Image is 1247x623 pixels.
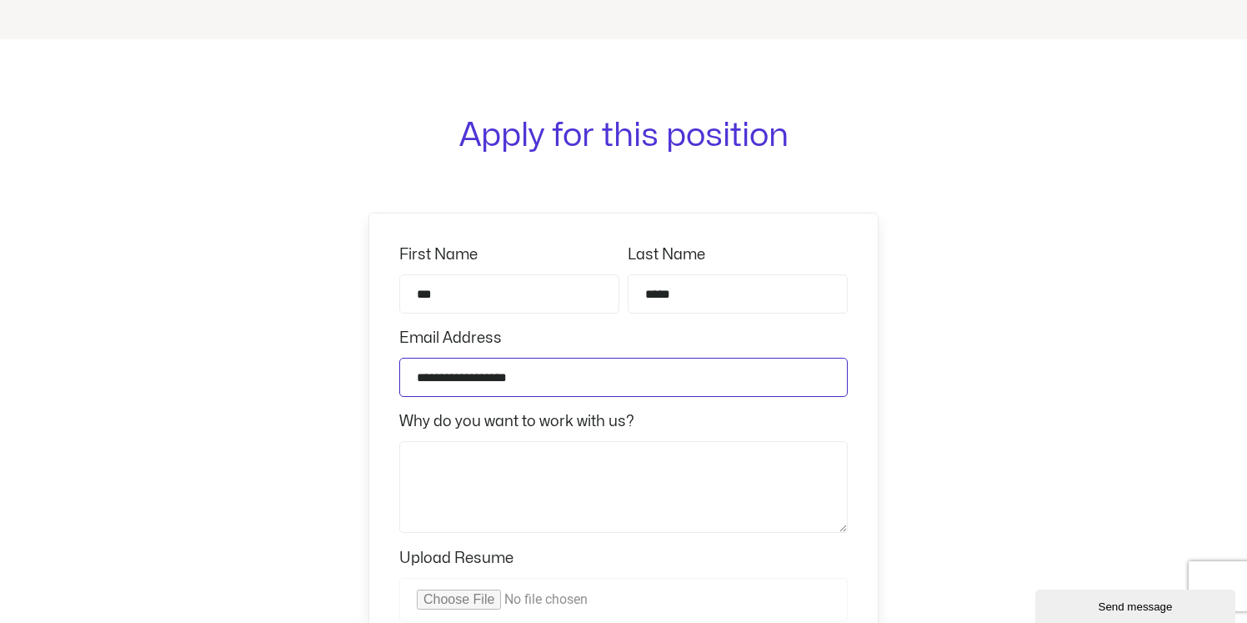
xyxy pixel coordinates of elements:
[1035,586,1239,623] iframe: chat widget
[368,119,879,153] h1: Apply for this position
[399,547,513,578] label: Upload Resume
[628,244,705,274] label: Last Name
[399,410,634,441] label: Why do you want to work with us?
[399,327,502,358] label: Email Address
[399,244,478,274] label: First Name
